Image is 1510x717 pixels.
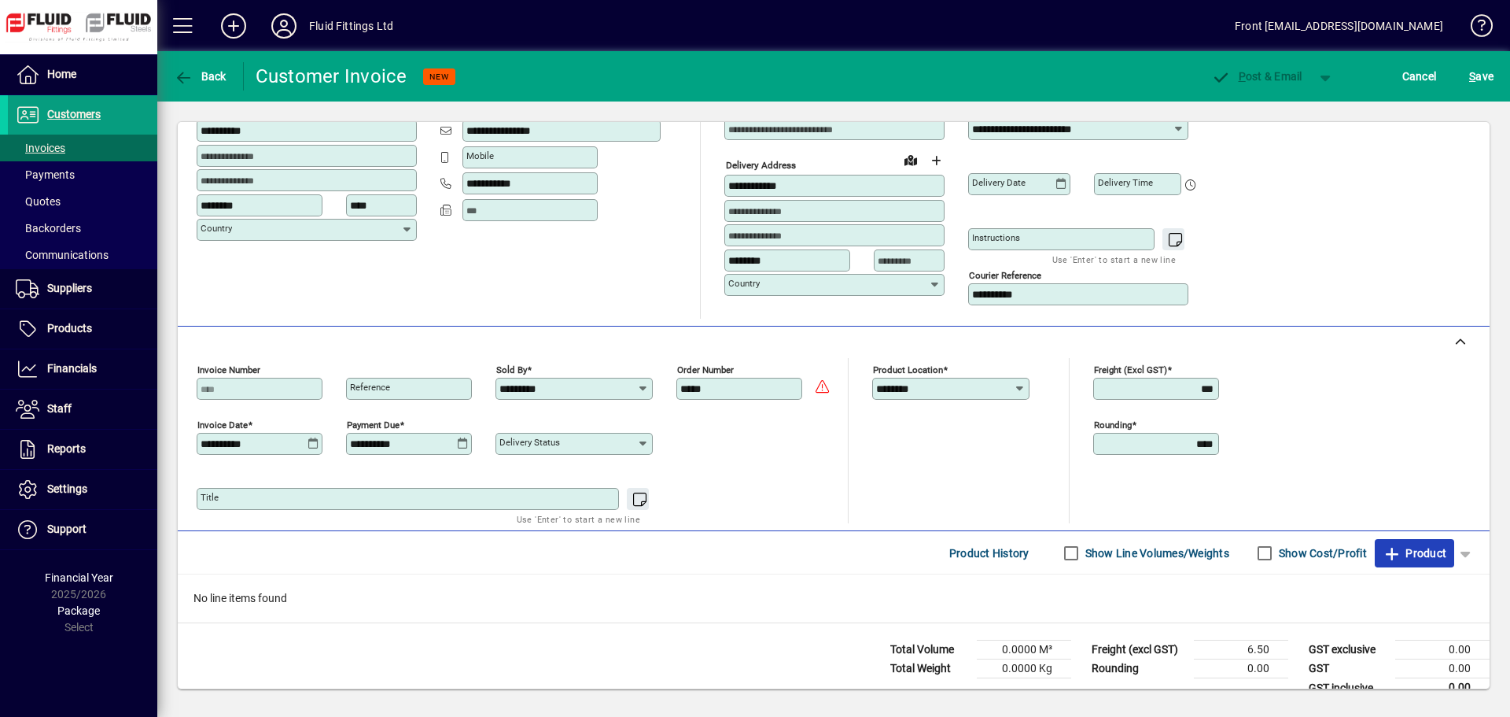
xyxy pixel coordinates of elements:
[45,571,113,584] span: Financial Year
[728,278,760,289] mat-label: Country
[197,364,260,375] mat-label: Invoice number
[1194,660,1288,678] td: 0.00
[977,660,1071,678] td: 0.0000 Kg
[969,270,1041,281] mat-label: Courier Reference
[1082,545,1229,561] label: Show Line Volumes/Weights
[256,64,407,89] div: Customer Invoice
[1211,70,1302,83] span: ost & Email
[1402,64,1437,89] span: Cancel
[972,177,1026,188] mat-label: Delivery date
[898,147,923,172] a: View on map
[1301,678,1395,698] td: GST inclusive
[972,232,1020,243] mat-label: Instructions
[16,249,109,261] span: Communications
[47,442,86,455] span: Reports
[1469,64,1493,89] span: ave
[8,390,157,429] a: Staff
[1459,3,1490,54] a: Knowledge Base
[1301,641,1395,660] td: GST exclusive
[8,510,157,549] a: Support
[8,135,157,161] a: Invoices
[8,269,157,309] a: Suppliers
[1094,419,1132,431] mat-label: Rounding
[8,242,157,268] a: Communications
[347,419,400,431] mat-label: Payment due
[1395,641,1490,660] td: 0.00
[8,215,157,242] a: Backorders
[1084,660,1194,678] td: Rounding
[350,382,390,393] mat-label: Reference
[8,161,157,188] a: Payments
[677,364,734,375] mat-label: Order number
[16,168,75,181] span: Payments
[309,13,393,39] div: Fluid Fittings Ltd
[466,150,494,161] mat-label: Mobile
[178,575,1490,623] div: No line items found
[8,470,157,509] a: Settings
[16,142,65,154] span: Invoices
[1375,539,1454,567] button: Product
[197,419,248,431] mat-label: Invoice date
[201,492,219,503] mat-label: Title
[1194,641,1288,660] td: 6.50
[1465,62,1497,91] button: Save
[259,12,309,40] button: Profile
[1084,641,1194,660] td: Freight (excl GST)
[1052,250,1176,268] mat-hint: Use 'Enter' to start a new line
[1398,62,1441,91] button: Cancel
[47,523,87,535] span: Support
[943,539,1036,567] button: Product History
[873,364,943,375] mat-label: Product location
[8,55,157,94] a: Home
[170,62,230,91] button: Back
[47,402,72,415] span: Staff
[47,282,92,294] span: Suppliers
[977,641,1071,660] td: 0.0000 M³
[8,188,157,215] a: Quotes
[1395,660,1490,678] td: 0.00
[1235,13,1443,39] div: Front [EMAIL_ADDRESS][DOMAIN_NAME]
[157,62,244,91] app-page-header-button: Back
[8,309,157,349] a: Products
[47,362,97,375] span: Financials
[882,641,977,660] td: Total Volume
[201,223,232,234] mat-label: Country
[499,437,560,448] mat-label: Delivery status
[47,108,101,120] span: Customers
[1203,62,1310,91] button: Post & Email
[1239,70,1246,83] span: P
[429,72,449,82] span: NEW
[1094,364,1167,375] mat-label: Freight (excl GST)
[882,660,977,678] td: Total Weight
[1301,660,1395,678] td: GST
[1098,177,1153,188] mat-label: Delivery time
[208,12,259,40] button: Add
[8,349,157,389] a: Financials
[47,68,76,80] span: Home
[16,195,61,208] span: Quotes
[496,364,527,375] mat-label: Sold by
[47,322,92,334] span: Products
[47,482,87,495] span: Settings
[517,510,640,528] mat-hint: Use 'Enter' to start a new line
[1276,545,1367,561] label: Show Cost/Profit
[949,541,1029,566] span: Product History
[57,604,100,617] span: Package
[16,222,81,235] span: Backorders
[923,148,948,173] button: Choose address
[8,430,157,469] a: Reports
[174,70,226,83] span: Back
[1395,678,1490,698] td: 0.00
[1383,541,1446,566] span: Product
[1469,70,1475,83] span: S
